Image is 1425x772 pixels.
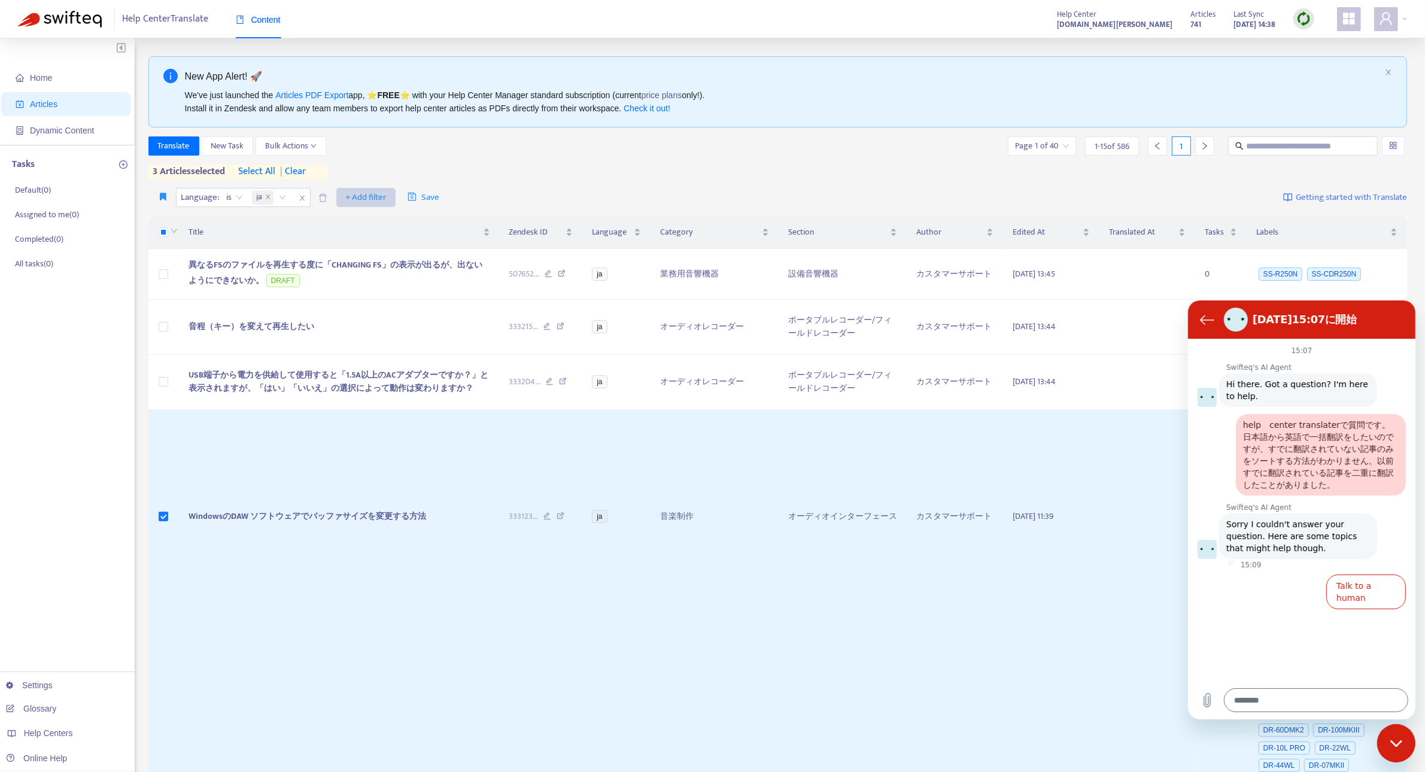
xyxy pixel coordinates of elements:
span: Labels [1256,226,1388,239]
span: Translate [158,139,190,153]
a: price plans [642,90,682,100]
span: clear [276,165,306,179]
span: Save [408,190,439,205]
span: DR-10L PRO [1259,741,1310,755]
span: [DATE] 11:39 [1013,509,1053,523]
p: Completed ( 0 ) [15,233,63,245]
p: Tasks [12,157,35,172]
button: Translate [148,136,199,156]
span: DRAFT [266,274,300,287]
td: ポータブルレコーダー/フィールドレコーダー [779,355,907,410]
th: Title [179,216,500,249]
div: 1 [1172,136,1191,156]
span: Language : [177,189,221,206]
span: Help Center Translate [123,8,209,31]
span: ja [592,375,607,388]
span: container [16,126,24,135]
span: 333123 ... [509,510,539,523]
iframe: メッセージングウィンドウ [1188,300,1415,719]
span: [DATE] 13:44 [1013,320,1056,333]
span: New Task [211,139,244,153]
span: appstore [1342,11,1356,26]
td: ポータブルレコーダー/フィールドレコーダー [779,300,907,355]
span: plus-circle [119,160,127,169]
span: Title [189,226,481,239]
td: 音楽制作 [651,410,779,624]
span: Tasks [1205,226,1227,239]
a: Settings [6,680,53,690]
span: | [280,163,282,180]
span: DR-100MKIII [1313,724,1364,737]
td: 0 [1195,300,1247,355]
td: カスタマーサポート [907,355,1003,410]
span: 3 articles selected [148,165,226,179]
span: DR-22WL [1315,741,1356,755]
span: Content [236,15,281,25]
th: Zendesk ID [500,216,583,249]
span: Articles [30,99,57,109]
span: select all [239,165,276,179]
span: Articles [1190,8,1216,21]
span: user [1379,11,1393,26]
img: Swifteq [18,11,102,28]
span: ja [592,268,607,281]
td: オーディオレコーダー [651,355,779,410]
th: Labels [1247,216,1407,249]
b: FREE [377,90,399,100]
span: DR-44WL [1259,759,1300,772]
span: close [265,194,271,201]
span: WindowsのDAW ソフトウェアでバッファサイズを変更する方法 [189,509,426,523]
strong: [DOMAIN_NAME][PERSON_NAME] [1057,18,1172,31]
span: search [1235,142,1244,150]
button: saveSave [399,188,448,207]
span: Zendesk ID [509,226,564,239]
th: Author [907,216,1003,249]
span: SS-CDR250N [1307,268,1362,281]
td: カスタマーサポート [907,300,1003,355]
span: close [294,191,310,205]
span: ja [252,190,274,205]
span: down [171,227,178,235]
button: Bulk Actionsdown [256,136,326,156]
span: Language [592,226,631,239]
a: Check it out! [624,104,670,113]
span: [DATE] 13:45 [1013,267,1055,281]
span: info-circle [163,69,178,83]
span: 333204 ... [509,375,541,388]
span: account-book [16,100,24,108]
span: 音程（キー）を変えて再生したい [189,320,314,333]
span: Author [916,226,984,239]
span: Getting started with Translate [1296,191,1407,205]
button: + Add filter [336,188,396,207]
div: New App Alert! 🚀 [185,69,1381,84]
th: Section [779,216,907,249]
span: is [227,189,243,206]
span: + Add filter [345,190,387,205]
p: Assigned to me ( 0 ) [15,208,79,221]
th: Tasks [1195,216,1247,249]
td: 設備音響機器 [779,249,907,300]
span: DR-60DMK2 [1259,724,1309,737]
span: ja [592,510,607,523]
span: 333215 ... [509,320,539,333]
td: 0 [1195,249,1247,300]
span: left [1153,142,1162,150]
span: Bulk Actions [265,139,317,153]
span: close [1385,69,1392,76]
a: Getting started with Translate [1283,188,1407,207]
span: ja [592,320,607,333]
td: カスタマーサポート [907,410,1003,624]
span: USB端子から電力を供給して使用すると「1.5A以上のACアダプターですか？」と表示されますが、「はい」「いいえ」の選択によって動作は変わりますか？ [189,368,488,395]
span: right [1201,142,1209,150]
span: book [236,16,244,24]
span: DR-07MKII [1304,759,1349,772]
span: Dynamic Content [30,126,94,135]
